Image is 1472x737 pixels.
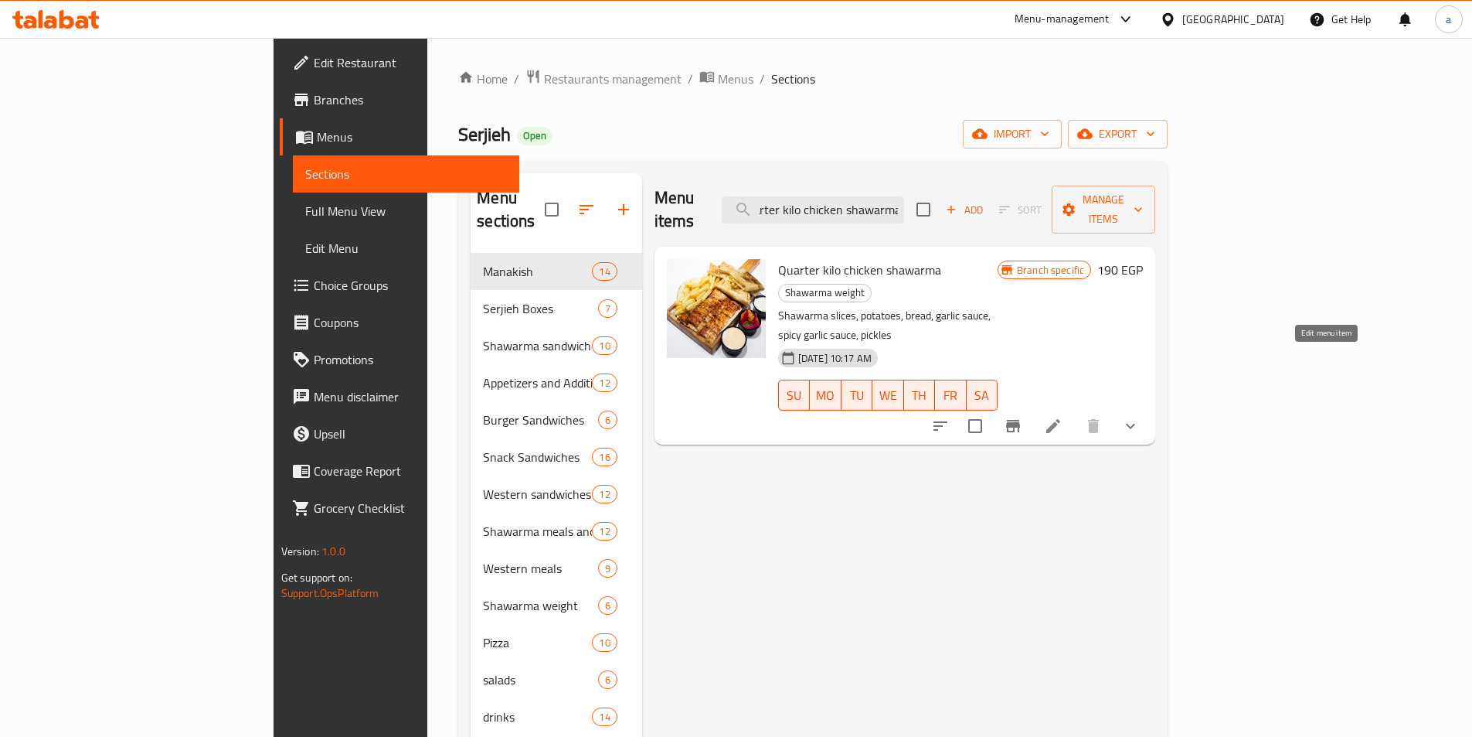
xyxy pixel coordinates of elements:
span: [DATE] 10:17 AM [792,351,878,366]
span: Open [517,129,552,142]
button: import [963,120,1062,148]
span: Coverage Report [314,462,507,480]
span: Shawarma weight [483,596,597,615]
li: / [760,70,765,88]
span: Western sandwiches [483,485,592,503]
div: items [598,670,617,689]
div: items [598,411,617,429]
span: Western meals [483,559,597,578]
span: 14 [593,710,616,725]
span: 12 [593,524,616,539]
div: items [592,374,617,392]
button: SU [778,380,810,411]
span: Choice Groups [314,276,507,295]
span: 6 [599,413,617,428]
a: Menu disclaimer [280,378,519,415]
div: Menu-management [1015,10,1110,29]
button: sort-choices [922,408,959,445]
svg: Show Choices [1121,417,1140,435]
button: MO [810,380,841,411]
span: Grocery Checklist [314,499,507,517]
span: Sections [305,165,507,183]
span: import [975,125,1049,144]
span: SA [973,384,991,407]
span: WE [879,384,897,407]
div: items [592,633,617,652]
span: 12 [593,376,616,391]
a: Coupons [280,304,519,341]
span: Menu disclaimer [314,387,507,406]
span: Menus [718,70,753,88]
span: 12 [593,487,616,502]
span: Edit Menu [305,239,507,258]
span: Serjieh Boxes [483,299,597,318]
div: items [592,262,617,281]
div: Snack Sandwiches16 [471,438,641,476]
nav: breadcrumb [458,69,1168,89]
span: Manage items [1064,190,1143,229]
div: Manakish14 [471,253,641,290]
button: show more [1112,408,1149,445]
span: 6 [599,673,617,688]
div: salads6 [471,661,641,698]
span: TH [910,384,929,407]
span: Quarter kilo chicken shawarma [778,258,941,281]
div: items [592,336,617,355]
span: Select section first [989,198,1052,222]
span: export [1080,125,1155,144]
span: a [1446,11,1451,28]
div: items [592,708,617,726]
div: items [598,559,617,578]
a: Restaurants management [525,69,682,89]
button: Add section [605,191,642,228]
div: items [592,448,617,466]
button: FR [935,380,966,411]
span: Manakish [483,262,592,281]
span: Pizza [483,633,592,652]
div: Open [517,127,552,145]
a: Upsell [280,415,519,452]
span: Sections [771,70,815,88]
a: Full Menu View [293,193,519,230]
div: Western sandwiches12 [471,476,641,513]
span: Version: [281,541,319,561]
a: Edit Menu [293,230,519,267]
a: Coverage Report [280,452,519,490]
div: Serjieh Boxes7 [471,290,641,327]
a: Menus [280,118,519,155]
button: Manage items [1052,186,1155,234]
span: Menus [317,128,507,146]
span: Appetizers and Additions [483,374,592,392]
span: 16 [593,450,616,465]
span: 10 [593,339,616,353]
div: Shawarma meals and Fatteh12 [471,513,641,550]
span: Restaurants management [544,70,682,88]
span: 1.0.0 [321,541,345,561]
span: SU [785,384,804,407]
div: items [592,485,617,503]
span: salads [483,670,597,689]
span: Shawarma meals and Fatteh [483,522,592,541]
span: Shawarma sandwiches [483,336,592,355]
span: Add [943,201,985,219]
span: Upsell [314,425,507,443]
span: 6 [599,599,617,613]
a: Menus [699,69,753,89]
span: Select to update [959,410,991,442]
span: Get support on: [281,568,352,588]
span: TU [848,384,866,407]
button: TU [841,380,872,411]
div: items [592,522,617,541]
span: drinks [483,708,592,726]
p: Shawarma slices, potatoes, bread, garlic sauce, spicy garlic sauce, pickles [778,306,998,345]
a: Support.OpsPlatform [281,583,379,603]
div: Pizza10 [471,624,641,661]
h6: 190 EGP [1097,259,1143,281]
